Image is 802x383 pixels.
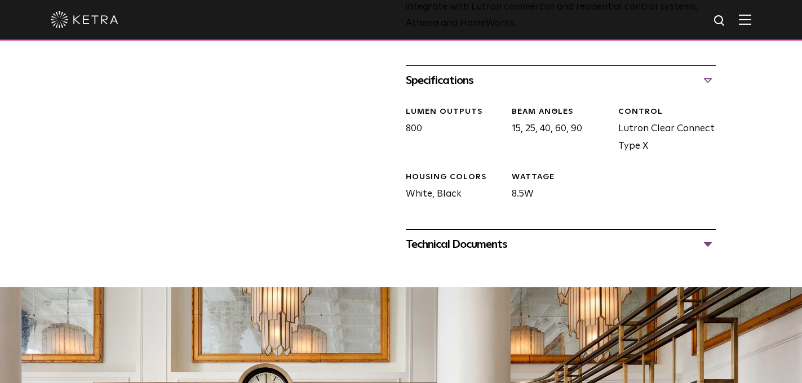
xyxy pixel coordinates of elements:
div: 800 [397,106,504,155]
div: WATTAGE [512,172,610,183]
div: White, Black [397,172,504,203]
div: Specifications [406,72,716,90]
img: ketra-logo-2019-white [51,11,118,28]
img: search icon [713,14,727,28]
div: Lutron Clear Connect Type X [610,106,716,155]
div: HOUSING COLORS [406,172,504,183]
img: Hamburger%20Nav.svg [739,14,751,25]
div: Technical Documents [406,235,716,253]
div: LUMEN OUTPUTS [406,106,504,118]
div: 15, 25, 40, 60, 90 [503,106,610,155]
div: Beam Angles [512,106,610,118]
div: 8.5W [503,172,610,203]
div: CONTROL [618,106,716,118]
